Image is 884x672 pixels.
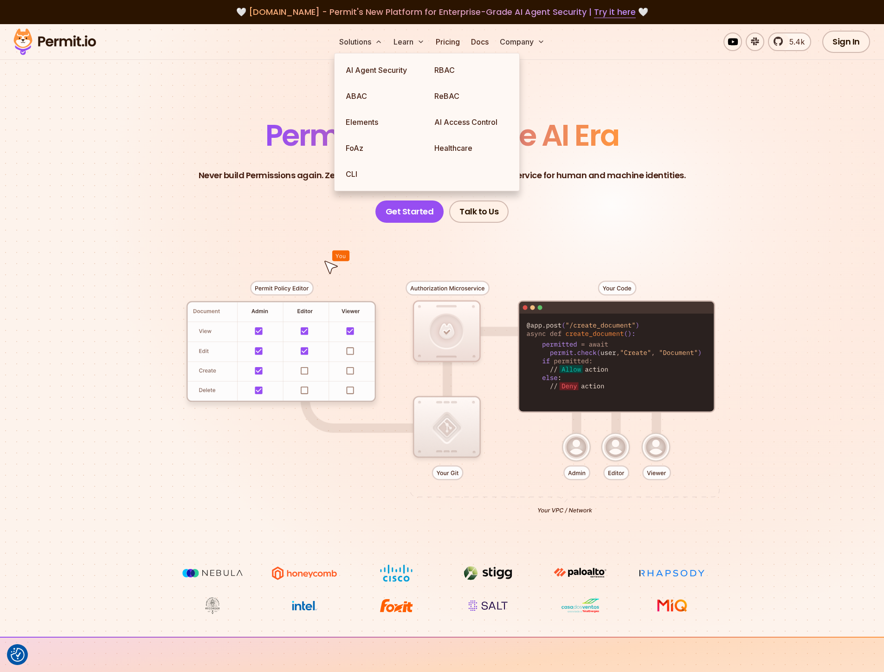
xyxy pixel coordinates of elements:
button: Solutions [336,32,386,51]
a: Pricing [432,32,464,51]
button: Company [496,32,548,51]
img: Intel [270,597,339,614]
img: Maricopa County Recorder\'s Office [178,597,247,614]
a: Try it here [594,6,636,18]
img: Permit logo [9,26,100,58]
a: Docs [467,32,492,51]
span: Permissions for The AI Era [265,115,619,156]
img: Honeycomb [270,564,339,582]
img: Foxit [361,597,431,614]
button: Learn [390,32,428,51]
button: Consent Preferences [11,648,25,662]
img: Cisco [361,564,431,582]
a: CLI [338,161,427,187]
a: FoAz [338,135,427,161]
p: Never build Permissions again. Zero-latency fine-grained authorization as a service for human and... [199,169,686,182]
img: Casa dos Ventos [545,597,615,614]
img: Revisit consent button [11,648,25,662]
img: paloalto [545,564,615,581]
a: Sign In [822,31,870,53]
a: ReBAC [427,83,516,109]
a: AI Access Control [427,109,516,135]
div: 🤍 🤍 [22,6,862,19]
a: Get Started [375,200,444,223]
img: MIQ [640,598,703,614]
img: Nebula [178,564,247,582]
span: [DOMAIN_NAME] - Permit's New Platform for Enterprise-Grade AI Agent Security | [249,6,636,18]
a: Talk to Us [449,200,509,223]
a: AI Agent Security [338,57,427,83]
a: Healthcare [427,135,516,161]
img: Rhapsody Health [637,564,707,582]
img: salt [453,597,523,614]
img: Stigg [453,564,523,582]
a: RBAC [427,57,516,83]
span: 5.4k [784,36,805,47]
a: 5.4k [768,32,811,51]
a: Elements [338,109,427,135]
a: ABAC [338,83,427,109]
